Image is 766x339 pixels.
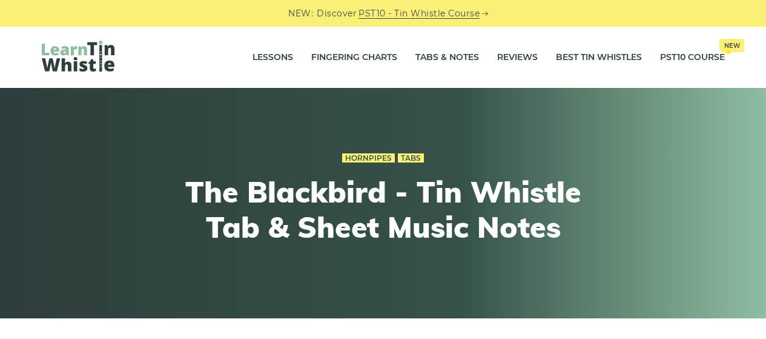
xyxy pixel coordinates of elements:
a: Best Tin Whistles [556,42,642,73]
a: Tabs [398,153,424,163]
h1: The Blackbird - Tin Whistle Tab & Sheet Music Notes [160,175,606,244]
a: Tabs & Notes [415,42,479,73]
a: Lessons [253,42,293,73]
span: New [719,39,744,52]
a: Fingering Charts [311,42,397,73]
a: Reviews [497,42,538,73]
a: Hornpipes [342,153,395,163]
a: PST10 CourseNew [660,42,725,73]
img: LearnTinWhistle.com [42,41,114,72]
